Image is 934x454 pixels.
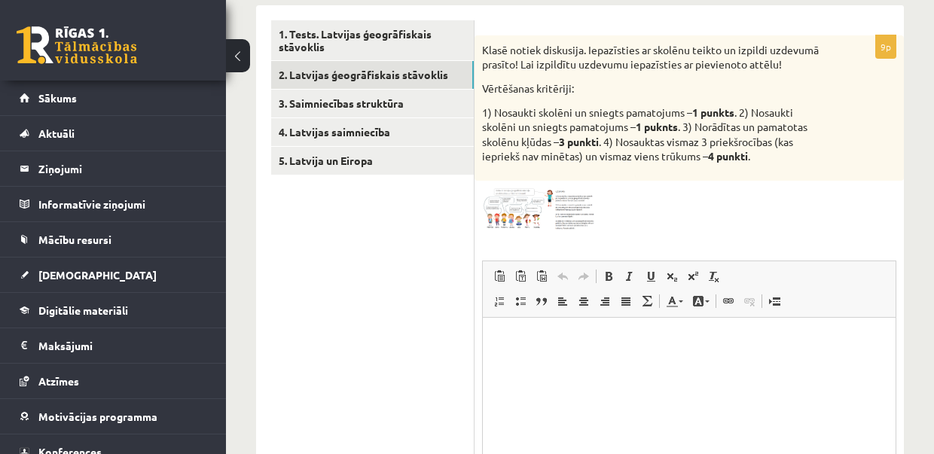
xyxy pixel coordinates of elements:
[615,291,636,311] a: Justify
[682,267,704,286] a: Superscript
[598,267,619,286] a: Bold (Ctrl+B)
[38,328,207,363] legend: Maksājumi
[704,267,725,286] a: Remove Format
[38,268,157,282] span: [DEMOGRAPHIC_DATA]
[559,135,599,148] strong: 3 punkti
[489,267,510,286] a: Paste (Ctrl+V)
[708,149,748,163] strong: 4 punkti
[20,293,207,328] a: Digitālie materiāli
[688,291,714,311] a: Background Color
[20,187,207,221] a: Informatīvie ziņojumi
[764,291,785,311] a: Insert Page Break for Printing
[573,291,594,311] a: Center
[640,267,661,286] a: Underline (Ctrl+U)
[552,291,573,311] a: Align Left
[739,291,760,311] a: Unlink
[636,120,678,133] b: 1 puknts
[510,291,531,311] a: Insert/Remove Bulleted List
[20,116,207,151] a: Aktuāli
[594,291,615,311] a: Align Right
[271,20,474,61] a: 1. Tests. Latvijas ģeogrāfiskais stāvoklis
[271,61,474,89] a: 2. Latvijas ģeogrāfiskais stāvoklis
[20,81,207,115] a: Sākums
[38,187,207,221] legend: Informatīvie ziņojumi
[271,118,474,146] a: 4. Latvijas saimniecība
[482,81,821,96] p: Vērtēšanas kritēriji:
[636,291,658,311] a: Math
[619,267,640,286] a: Italic (Ctrl+I)
[552,267,573,286] a: Undo (Ctrl+Z)
[38,91,77,105] span: Sākums
[20,151,207,186] a: Ziņojumi
[271,147,474,175] a: 5. Latvija un Eiropa
[20,399,207,434] a: Motivācijas programma
[17,26,137,64] a: Rīgas 1. Tālmācības vidusskola
[661,267,682,286] a: Subscript
[271,90,474,117] a: 3. Saimniecības struktūra
[38,233,111,246] span: Mācību resursi
[38,410,157,423] span: Motivācijas programma
[20,364,207,398] a: Atzīmes
[531,291,552,311] a: Block Quote
[20,257,207,292] a: [DEMOGRAPHIC_DATA]
[482,105,821,164] p: 1) Nosaukti skolēni un sniegts pamatojums – . 2) Nosaukti skolēni un sniegts pamatojums – . 3) No...
[718,291,739,311] a: Link (Ctrl+K)
[875,35,896,59] p: 9p
[692,105,734,119] strong: 1 punkts
[489,291,510,311] a: Insert/Remove Numbered List
[38,151,207,186] legend: Ziņojumi
[510,267,531,286] a: Paste as plain text (Ctrl+Shift+V)
[661,291,688,311] a: Text Color
[38,303,128,317] span: Digitālie materiāli
[38,126,75,140] span: Aktuāli
[20,222,207,257] a: Mācību resursi
[482,43,821,72] p: Klasē notiek diskusija. Iepazīsties ar skolēnu teikto un izpildi uzdevumā prasīto! Lai izpildītu ...
[20,328,207,363] a: Maksājumi
[573,267,594,286] a: Redo (Ctrl+Y)
[38,374,79,388] span: Atzīmes
[531,267,552,286] a: Paste from Word
[482,188,595,230] img: jau4444.png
